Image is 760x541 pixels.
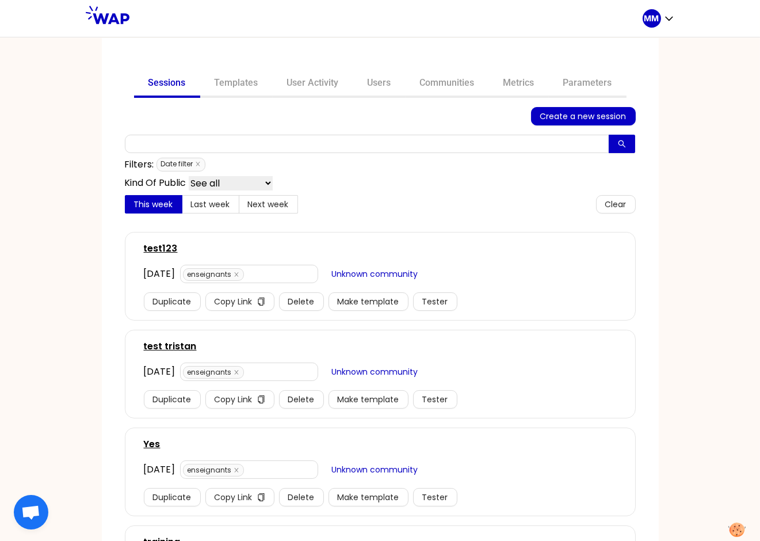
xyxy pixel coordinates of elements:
[200,70,273,98] a: Templates
[134,70,200,98] a: Sessions
[153,491,192,504] span: Duplicate
[540,110,627,123] span: Create a new session
[549,70,627,98] a: Parameters
[234,272,239,277] span: close
[205,292,274,311] button: Copy Linkcopy
[144,340,197,353] a: test tristan
[338,295,399,308] span: Make template
[257,395,265,405] span: copy
[422,295,448,308] span: Tester
[144,267,175,281] div: [DATE]
[125,176,186,191] p: Kind Of Public
[205,390,274,409] button: Copy Linkcopy
[183,268,244,281] span: enseignants
[144,292,201,311] button: Duplicate
[413,390,457,409] button: Tester
[144,488,201,506] button: Duplicate
[644,13,659,24] p: MM
[329,390,408,409] button: Make template
[248,199,289,210] span: Next week
[14,495,48,529] div: Ouvrir le chat
[338,491,399,504] span: Make template
[153,393,192,406] span: Duplicate
[215,491,253,504] span: Copy Link
[191,199,230,210] span: Last week
[643,9,675,28] button: MM
[279,292,324,311] button: Delete
[531,107,636,125] button: Create a new session
[489,70,549,98] a: Metrics
[323,363,427,381] button: Unknown community
[279,390,324,409] button: Delete
[273,70,353,98] a: User Activity
[288,393,315,406] span: Delete
[329,488,408,506] button: Make template
[332,463,418,476] span: Unknown community
[288,491,315,504] span: Delete
[323,460,427,479] button: Unknown community
[422,393,448,406] span: Tester
[215,295,253,308] span: Copy Link
[618,140,626,149] span: search
[234,369,239,375] span: close
[205,488,274,506] button: Copy Linkcopy
[195,161,201,167] span: close
[156,158,205,172] span: Date filter
[144,437,161,451] a: Yes
[609,135,635,153] button: search
[257,493,265,502] span: copy
[338,393,399,406] span: Make template
[406,70,489,98] a: Communities
[413,292,457,311] button: Tester
[413,488,457,506] button: Tester
[288,295,315,308] span: Delete
[183,464,244,477] span: enseignants
[144,463,175,477] div: [DATE]
[215,393,253,406] span: Copy Link
[279,488,324,506] button: Delete
[134,199,173,210] span: This week
[144,365,175,379] div: [DATE]
[596,195,636,214] button: Clear
[257,298,265,307] span: copy
[329,292,408,311] button: Make template
[234,467,239,473] span: close
[332,268,418,280] span: Unknown community
[605,198,627,211] span: Clear
[144,242,178,256] a: test123
[144,390,201,409] button: Duplicate
[353,70,406,98] a: Users
[125,158,154,172] p: Filters:
[332,365,418,378] span: Unknown community
[422,491,448,504] span: Tester
[183,366,244,379] span: enseignants
[153,295,192,308] span: Duplicate
[323,265,427,283] button: Unknown community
